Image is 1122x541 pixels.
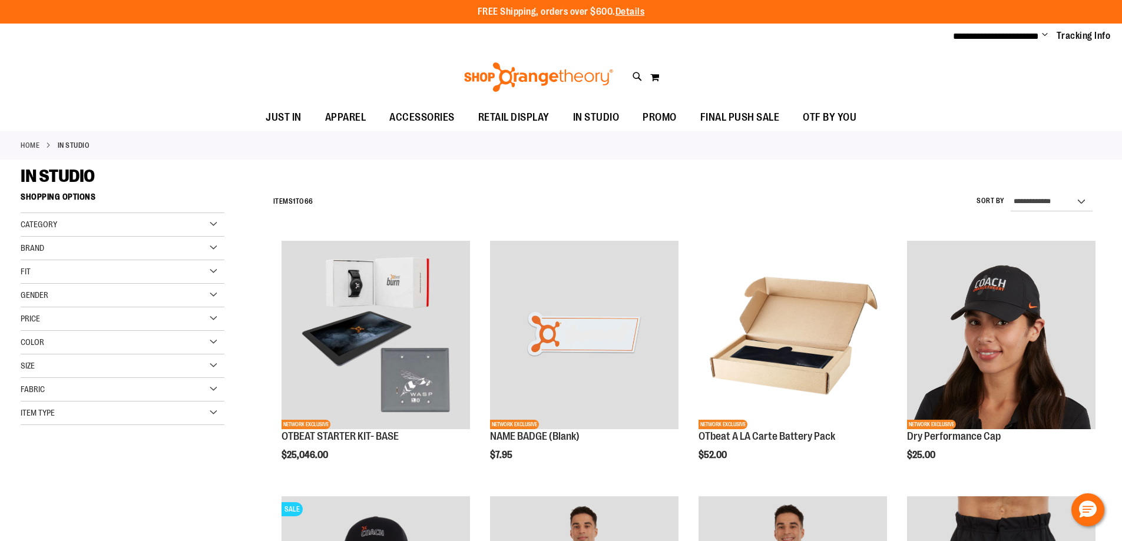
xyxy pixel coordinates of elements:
[615,6,645,17] a: Details
[462,62,615,92] img: Shop Orangetheory
[901,235,1101,490] div: product
[490,450,514,460] span: $7.95
[699,450,729,460] span: $52.00
[699,241,887,429] img: Product image for OTbeat A LA Carte Battery Pack
[389,104,455,131] span: ACCESSORIES
[21,361,35,370] span: Size
[573,104,620,131] span: IN STUDIO
[1057,29,1111,42] a: Tracking Info
[791,104,868,131] a: OTF BY YOU
[693,235,893,490] div: product
[466,104,561,131] a: RETAIL DISPLAY
[1042,30,1048,42] button: Account menu
[689,104,792,131] a: FINAL PUSH SALE
[803,104,856,131] span: OTF BY YOU
[273,192,313,211] h2: Items to
[293,197,296,205] span: 1
[478,104,550,131] span: RETAIL DISPLAY
[490,241,679,431] a: NAME BADGE (Blank)NETWORK EXCLUSIVE
[977,196,1005,206] label: Sort By
[21,408,55,417] span: Item Type
[699,241,887,431] a: Product image for OTbeat A LA Carte Battery PackNETWORK EXCLUSIVE
[313,104,378,131] a: APPAREL
[643,104,677,131] span: PROMO
[21,337,44,347] span: Color
[478,5,645,19] p: FREE Shipping, orders over $600.
[21,140,39,151] a: Home
[490,241,679,429] img: NAME BADGE (Blank)
[490,420,539,429] span: NETWORK EXCLUSIVE
[21,314,40,323] span: Price
[21,384,45,394] span: Fabric
[484,235,684,490] div: product
[276,235,476,490] div: product
[561,104,631,131] a: IN STUDIO
[631,104,689,131] a: PROMO
[21,267,31,276] span: Fit
[907,241,1095,429] img: Dry Performance Cap
[254,104,313,131] a: JUST IN
[21,187,224,213] strong: Shopping Options
[58,140,90,151] strong: IN STUDIO
[907,450,937,460] span: $25.00
[282,450,330,460] span: $25,046.00
[907,430,1001,442] a: Dry Performance Cap
[21,220,57,229] span: Category
[699,420,747,429] span: NETWORK EXCLUSIVE
[282,502,303,516] span: SALE
[21,290,48,300] span: Gender
[282,420,330,429] span: NETWORK EXCLUSIVE
[305,197,313,205] span: 66
[325,104,366,131] span: APPAREL
[282,241,470,429] img: OTBEAT STARTER KIT- BASE
[282,241,470,431] a: OTBEAT STARTER KIT- BASENETWORK EXCLUSIVE
[266,104,302,131] span: JUST IN
[699,430,835,442] a: OTbeat A LA Carte Battery Pack
[490,430,580,442] a: NAME BADGE (Blank)
[378,104,466,131] a: ACCESSORIES
[907,241,1095,431] a: Dry Performance CapNETWORK EXCLUSIVE
[282,430,399,442] a: OTBEAT STARTER KIT- BASE
[700,104,780,131] span: FINAL PUSH SALE
[21,166,95,186] span: IN STUDIO
[21,243,44,253] span: Brand
[1071,493,1104,526] button: Hello, have a question? Let’s chat.
[907,420,956,429] span: NETWORK EXCLUSIVE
